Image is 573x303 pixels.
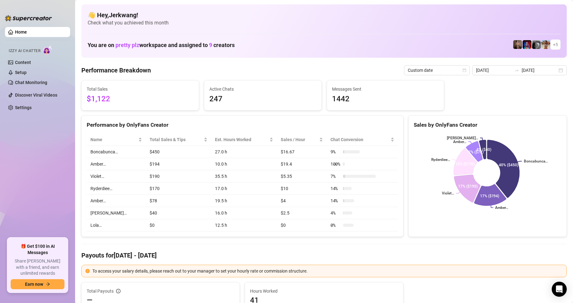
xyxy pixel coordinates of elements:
[116,289,120,293] span: info-circle
[87,207,146,219] td: [PERSON_NAME]…
[495,205,508,210] text: Amber…
[15,80,47,85] a: Chat Monitoring
[281,136,318,143] span: Sales / Hour
[87,170,146,183] td: Violet…
[541,40,550,49] img: Amber
[277,134,327,146] th: Sales / Hour
[87,86,194,93] span: Total Sales
[43,45,53,55] img: AI Chatter
[211,158,277,170] td: 10.0 h
[115,42,139,48] span: pretty plz
[332,86,439,93] span: Messages Sent
[87,195,146,207] td: Amber…
[88,42,235,49] h1: You are on workspace and assigned to creators
[15,29,27,35] a: Home
[522,67,557,74] input: End date
[277,219,327,231] td: $0
[211,146,277,158] td: 27.0 h
[327,134,398,146] th: Chat Conversion
[330,173,340,180] span: 7 %
[330,185,340,192] span: 14 %
[414,121,561,129] div: Sales by OnlyFans Creator
[277,183,327,195] td: $10
[87,288,114,295] span: Total Payouts
[250,288,398,295] span: Hours Worked
[87,183,146,195] td: Ryderdiee…
[88,19,560,26] span: Check what you achieved this month
[15,70,27,75] a: Setup
[277,158,327,170] td: $19.4
[514,68,519,73] span: swap-right
[146,219,211,231] td: $0
[11,258,64,277] span: Share [PERSON_NAME] with a friend, and earn unlimited rewards
[146,170,211,183] td: $190
[88,11,560,19] h4: 👋 Hey, Jerkwang !
[146,134,211,146] th: Total Sales & Tips
[277,170,327,183] td: $5.35
[209,86,316,93] span: Active Chats
[209,93,316,105] span: 247
[87,134,146,146] th: Name
[447,136,478,140] text: [PERSON_NAME]…
[209,42,212,48] span: 9
[5,15,52,21] img: logo-BBDzfeDw.svg
[277,146,327,158] td: $16.67
[211,170,277,183] td: 35.5 h
[330,222,340,229] span: 0 %
[85,269,90,273] span: exclamation-circle
[552,282,567,297] div: Open Intercom Messenger
[9,48,40,54] span: Izzy AI Chatter
[523,40,531,49] img: Shaxa
[90,136,137,143] span: Name
[146,158,211,170] td: $194
[453,140,466,144] text: Amber…
[330,210,340,216] span: 4 %
[532,40,541,49] img: Amber
[408,66,466,75] span: Custom date
[87,146,146,158] td: Boncabunca…
[211,183,277,195] td: 17.0 h
[146,207,211,219] td: $40
[211,195,277,207] td: 19.5 h
[211,219,277,231] td: 12.5 h
[211,207,277,219] td: 16.0 h
[11,243,64,256] span: 🎁 Get $100 in AI Messages
[463,68,466,72] span: calendar
[330,136,389,143] span: Chat Conversion
[330,197,340,204] span: 14 %
[15,105,32,110] a: Settings
[442,191,454,196] text: Violet…
[524,159,548,163] text: Boncabunca…
[146,183,211,195] td: $170
[514,68,519,73] span: to
[87,121,398,129] div: Performance by OnlyFans Creator
[476,67,512,74] input: Start date
[81,66,151,75] h4: Performance Breakdown
[87,158,146,170] td: Amber…
[15,93,57,98] a: Discover Viral Videos
[25,282,43,287] span: Earn now
[146,146,211,158] td: $450
[277,207,327,219] td: $2.5
[92,268,563,274] div: To access your salary details, please reach out to your manager to set your hourly rate or commis...
[215,136,268,143] div: Est. Hours Worked
[81,251,567,260] h4: Payouts for [DATE] - [DATE]
[87,93,194,105] span: $1,122
[11,279,64,289] button: Earn nowarrow-right
[146,195,211,207] td: $78
[277,195,327,207] td: $4
[553,41,558,48] span: + 5
[15,60,31,65] a: Content
[513,40,522,49] img: Ryderdiee
[330,161,340,167] span: 100 %
[431,157,450,162] text: Ryderdiee…
[332,93,439,105] span: 1442
[87,219,146,231] td: Lola…
[46,282,50,286] span: arrow-right
[330,148,340,155] span: 9 %
[150,136,202,143] span: Total Sales & Tips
